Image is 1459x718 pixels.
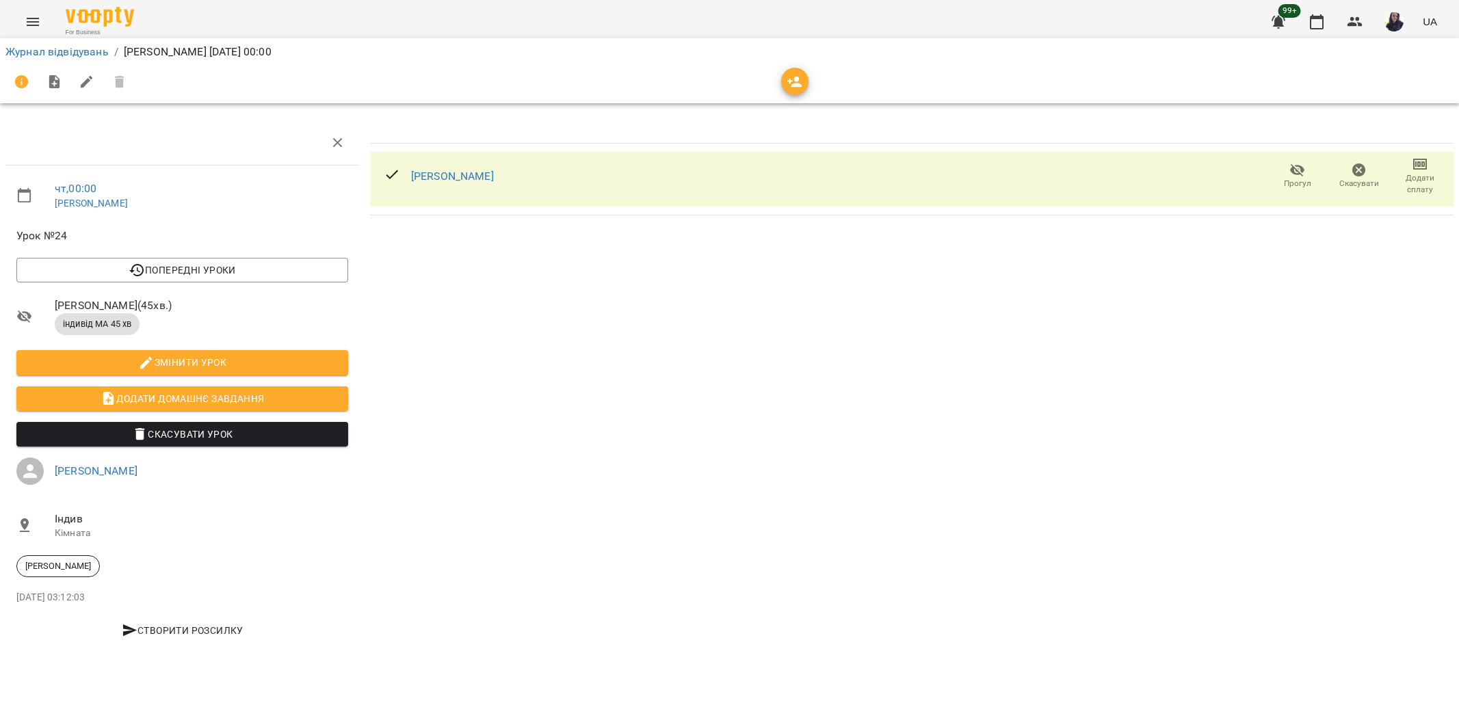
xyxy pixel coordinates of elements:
[66,28,134,37] span: For Business
[1397,172,1443,196] span: Додати сплату
[16,386,348,411] button: Додати домашнє завдання
[1284,178,1311,189] span: Прогул
[16,555,100,577] div: [PERSON_NAME]
[22,622,343,639] span: Створити розсилку
[5,44,1454,60] nav: breadcrumb
[1339,178,1379,189] span: Скасувати
[114,44,118,60] li: /
[16,5,49,38] button: Menu
[17,560,99,572] span: [PERSON_NAME]
[1417,9,1443,34] button: UA
[16,258,348,282] button: Попередні уроки
[55,527,348,540] p: Кімната
[16,422,348,447] button: Скасувати Урок
[66,7,134,27] img: Voopty Logo
[1328,157,1390,196] button: Скасувати
[1384,12,1404,31] img: de66a22b4ea812430751315b74cfe34b.jpg
[124,44,272,60] p: [PERSON_NAME] [DATE] 00:00
[16,618,348,643] button: Створити розсилку
[55,464,137,477] a: [PERSON_NAME]
[55,198,128,209] a: [PERSON_NAME]
[1267,157,1328,196] button: Прогул
[27,262,337,278] span: Попередні уроки
[55,318,140,330] span: індивід МА 45 хв
[27,426,337,442] span: Скасувати Урок
[16,350,348,375] button: Змінити урок
[55,511,348,527] span: Індив
[1423,14,1437,29] span: UA
[16,591,348,604] p: [DATE] 03:12:03
[5,45,109,58] a: Журнал відвідувань
[16,228,348,244] span: Урок №24
[27,390,337,407] span: Додати домашнє завдання
[1278,4,1301,18] span: 99+
[411,170,494,183] a: [PERSON_NAME]
[1389,157,1451,196] button: Додати сплату
[27,354,337,371] span: Змінити урок
[55,297,348,314] span: [PERSON_NAME] ( 45 хв. )
[55,182,96,195] a: чт , 00:00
